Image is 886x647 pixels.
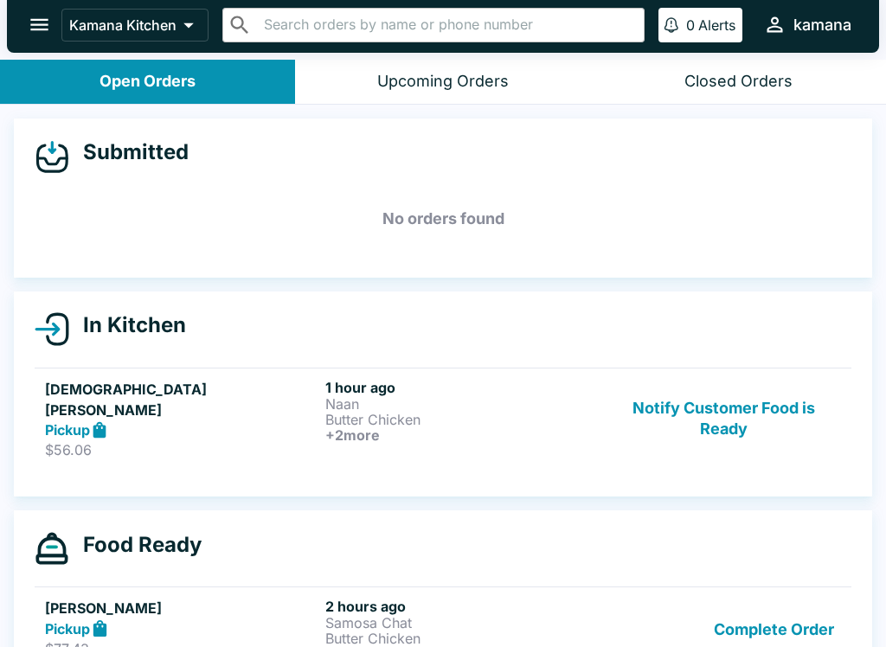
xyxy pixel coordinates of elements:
[686,16,695,34] p: 0
[45,620,90,637] strong: Pickup
[100,72,196,92] div: Open Orders
[35,368,851,470] a: [DEMOGRAPHIC_DATA][PERSON_NAME]Pickup$56.061 hour agoNaanButter Chicken+2moreNotify Customer Food...
[377,72,509,92] div: Upcoming Orders
[17,3,61,47] button: open drawer
[325,412,599,427] p: Butter Chicken
[69,532,202,558] h4: Food Ready
[45,441,318,458] p: $56.06
[45,598,318,618] h5: [PERSON_NAME]
[45,379,318,420] h5: [DEMOGRAPHIC_DATA][PERSON_NAME]
[325,396,599,412] p: Naan
[325,631,599,646] p: Butter Chicken
[61,9,209,42] button: Kamana Kitchen
[607,379,841,459] button: Notify Customer Food is Ready
[69,312,186,338] h4: In Kitchen
[793,15,851,35] div: kamana
[69,16,177,34] p: Kamana Kitchen
[325,598,599,615] h6: 2 hours ago
[45,421,90,439] strong: Pickup
[325,615,599,631] p: Samosa Chat
[69,139,189,165] h4: Submitted
[35,188,851,250] h5: No orders found
[325,379,599,396] h6: 1 hour ago
[259,13,637,37] input: Search orders by name or phone number
[325,427,599,443] h6: + 2 more
[698,16,735,34] p: Alerts
[756,6,858,43] button: kamana
[684,72,793,92] div: Closed Orders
